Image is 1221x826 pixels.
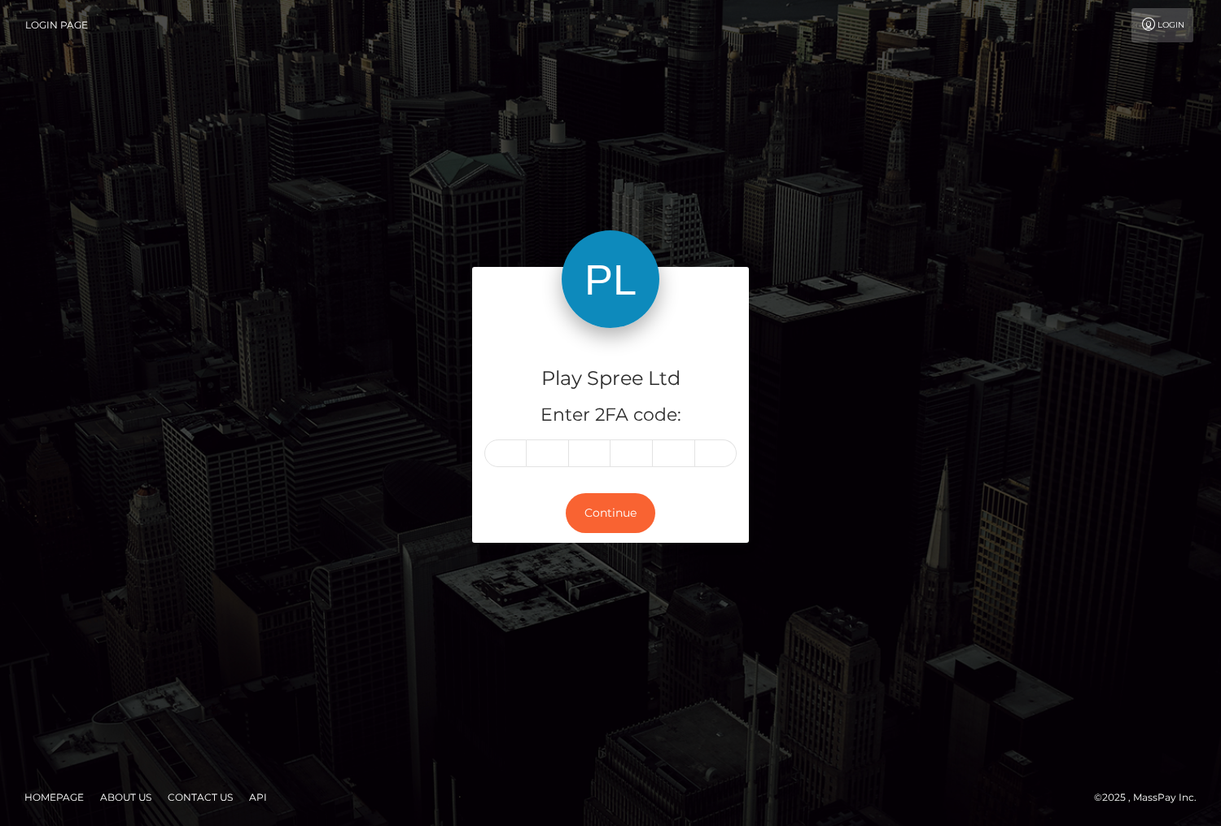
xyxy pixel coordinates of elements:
a: Login Page [25,8,88,42]
a: Contact Us [161,784,239,810]
button: Continue [566,493,655,533]
a: About Us [94,784,158,810]
img: Play Spree Ltd [562,230,659,328]
div: © 2025 , MassPay Inc. [1094,789,1209,806]
h4: Play Spree Ltd [484,365,737,393]
a: Login [1131,8,1193,42]
a: Homepage [18,784,90,810]
h5: Enter 2FA code: [484,403,737,428]
a: API [243,784,274,810]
